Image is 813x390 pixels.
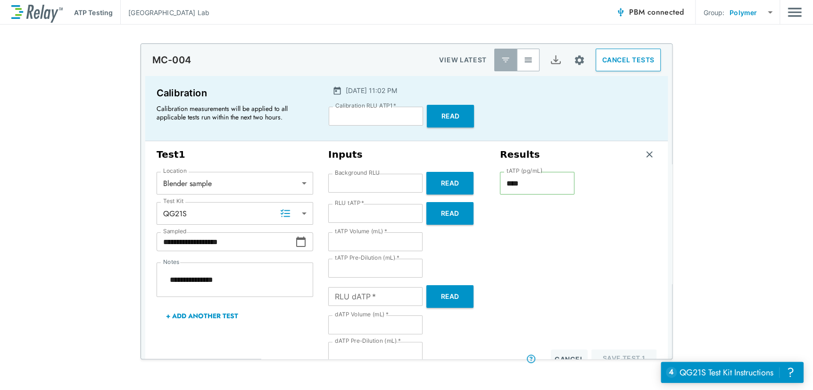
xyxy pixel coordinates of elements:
label: Calibration RLU ATP1 [335,102,396,109]
img: Connected Icon [616,8,625,17]
button: PBM connected [612,3,688,22]
button: Read [427,105,474,127]
label: dATP Pre-Dilution (mL) [335,338,401,344]
img: Remove [645,150,654,159]
button: Read [426,285,473,308]
label: Test Kit [163,198,184,204]
p: Calibration measurements will be applied to all applicable tests run within the next two hours. [157,104,307,121]
h3: Results [500,149,540,161]
input: Choose date, selected date is Sep 4, 2025 [157,232,295,251]
label: RLU tATP [335,200,364,206]
label: Location [163,168,187,174]
p: ATP Testing [74,8,113,17]
img: View All [523,55,533,65]
img: LuminUltra Relay [11,2,63,23]
p: MC-004 [152,54,191,66]
img: Latest [501,55,510,65]
p: [GEOGRAPHIC_DATA] Lab [128,8,209,17]
label: tATP (pg/mL) [506,168,543,174]
img: Calender Icon [332,86,342,95]
p: VIEW LATEST [439,54,487,66]
button: CANCEL TESTS [596,49,661,71]
span: PBM [629,6,684,19]
button: Read [426,202,473,225]
p: [DATE] 11:02 PM [346,85,397,95]
label: dATP Volume (mL) [335,311,389,318]
p: Calibration [157,85,312,101]
button: Cancel [551,349,588,368]
label: Sampled [163,228,187,235]
p: Group: [703,8,724,17]
div: QG21S [157,204,313,223]
button: Site setup [567,48,592,73]
img: Export Icon [550,54,562,66]
button: + Add Another Test [157,305,248,327]
h3: Inputs [328,149,485,161]
img: Drawer Icon [788,3,802,21]
h3: Test 1 [157,149,313,161]
button: Main menu [788,3,802,21]
label: Background RLU [335,170,380,176]
iframe: Resource center [661,362,804,383]
label: tATP Volume (mL) [335,228,387,235]
div: Blender sample [157,174,313,193]
span: connected [647,7,684,17]
label: Notes [163,259,179,265]
img: Settings Icon [573,54,585,66]
label: tATP Pre-Dilution (mL) [335,254,399,261]
button: Export [544,49,567,71]
button: Read [426,172,473,195]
